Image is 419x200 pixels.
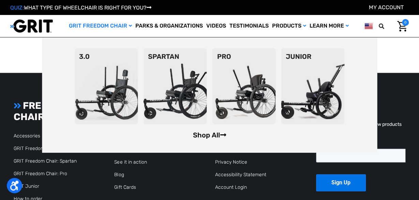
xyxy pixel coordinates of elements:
a: Privacy Notice [215,159,247,165]
span: 0 [402,19,409,26]
a: Shop All [193,131,226,139]
img: GRIT All-Terrain Wheelchair and Mobility Equipment [10,19,53,33]
a: Account Login [215,184,247,190]
a: GRIT Freedom Chair [67,15,134,37]
a: Learn More [308,15,350,37]
a: See it in action [114,159,147,165]
input: Search [382,19,392,33]
a: Account [369,4,404,11]
a: Blog [114,172,124,178]
a: Accessories [14,133,40,139]
a: Cart with 0 items [392,19,409,33]
img: spartan2.png [144,48,207,124]
a: GRIT Freedom Chair: 3.0 [14,146,66,151]
a: GRIT Junior [14,183,39,189]
iframe: Form 1 [316,140,405,197]
a: QUIZ:WHAT TYPE OF WHEELCHAIR IS RIGHT FOR YOU? [10,4,151,11]
a: Testimonials [228,15,270,37]
h3: FREEDOM CHAIRS [14,100,103,123]
img: us.png [364,22,373,30]
img: 3point0.png [75,48,138,124]
span: QUIZ: [10,4,24,11]
a: Parks & Organizations [134,15,205,37]
a: Gift Cards [114,184,136,190]
img: Cart [397,21,407,32]
a: Products [270,15,308,37]
a: Videos [205,15,228,37]
img: pro-chair.png [212,48,276,124]
a: GRIT Freedom Chair: Pro [14,171,67,177]
img: junior-chair.png [281,48,344,124]
a: Accessibility Statement [215,172,266,178]
a: GRIT Freedom Chair: Spartan [14,158,77,164]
